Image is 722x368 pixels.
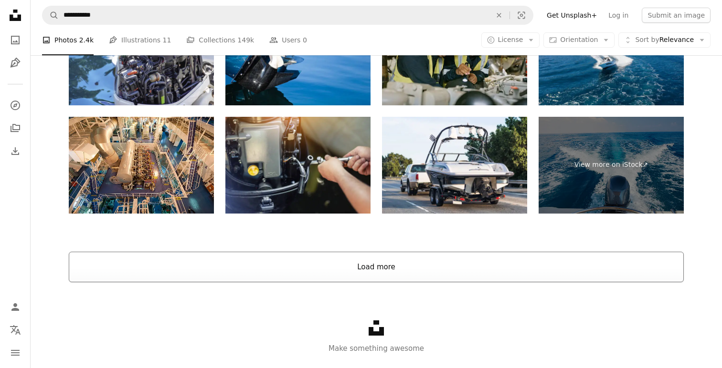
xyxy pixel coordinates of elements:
img: Close-up of a boat's outboard motor and propellers [225,9,371,105]
a: Illustrations [6,53,25,72]
span: Orientation [560,36,598,43]
button: Visual search [510,6,533,24]
button: Menu [6,343,25,362]
img: Semi-truck towing a boat [382,117,527,214]
img: Engine room [69,117,214,214]
a: Collections 149k [186,25,254,55]
span: 0 [303,35,307,45]
button: Clear [488,6,510,24]
button: Orientation [543,32,615,48]
a: Get Unsplash+ [541,8,603,23]
button: Language [6,320,25,339]
button: License [481,32,540,48]
a: Explore [6,96,25,115]
img: A Man pouring and refueling engine motor oil into the engine for boat or yacht. [69,9,214,105]
p: Make something awesome [31,343,722,354]
a: Users 0 [269,25,307,55]
a: View more on iStock↗ [539,117,684,214]
img: mechanic repairing inflatable motorboat engine at boat garage. Ship engine seasonal service and m... [225,117,371,214]
button: Sort byRelevance [618,32,711,48]
img: Speed boat in mediterranean sea, aerial view [539,9,684,105]
a: Download History [6,142,25,161]
img: Mature engineers working to repair a machine with mechanical tools and equipment together. Profes... [382,9,527,105]
a: Log in / Sign up [6,297,25,317]
span: Relevance [635,35,694,45]
span: Sort by [635,36,659,43]
a: Collections [6,119,25,138]
a: Log in [603,8,634,23]
button: Submit an image [642,8,711,23]
span: License [498,36,523,43]
a: Illustrations 11 [109,25,171,55]
span: 149k [237,35,254,45]
span: 11 [163,35,171,45]
button: Search Unsplash [42,6,59,24]
form: Find visuals sitewide [42,6,533,25]
button: Load more [69,252,684,282]
a: Home — Unsplash [6,6,25,27]
a: Photos [6,31,25,50]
